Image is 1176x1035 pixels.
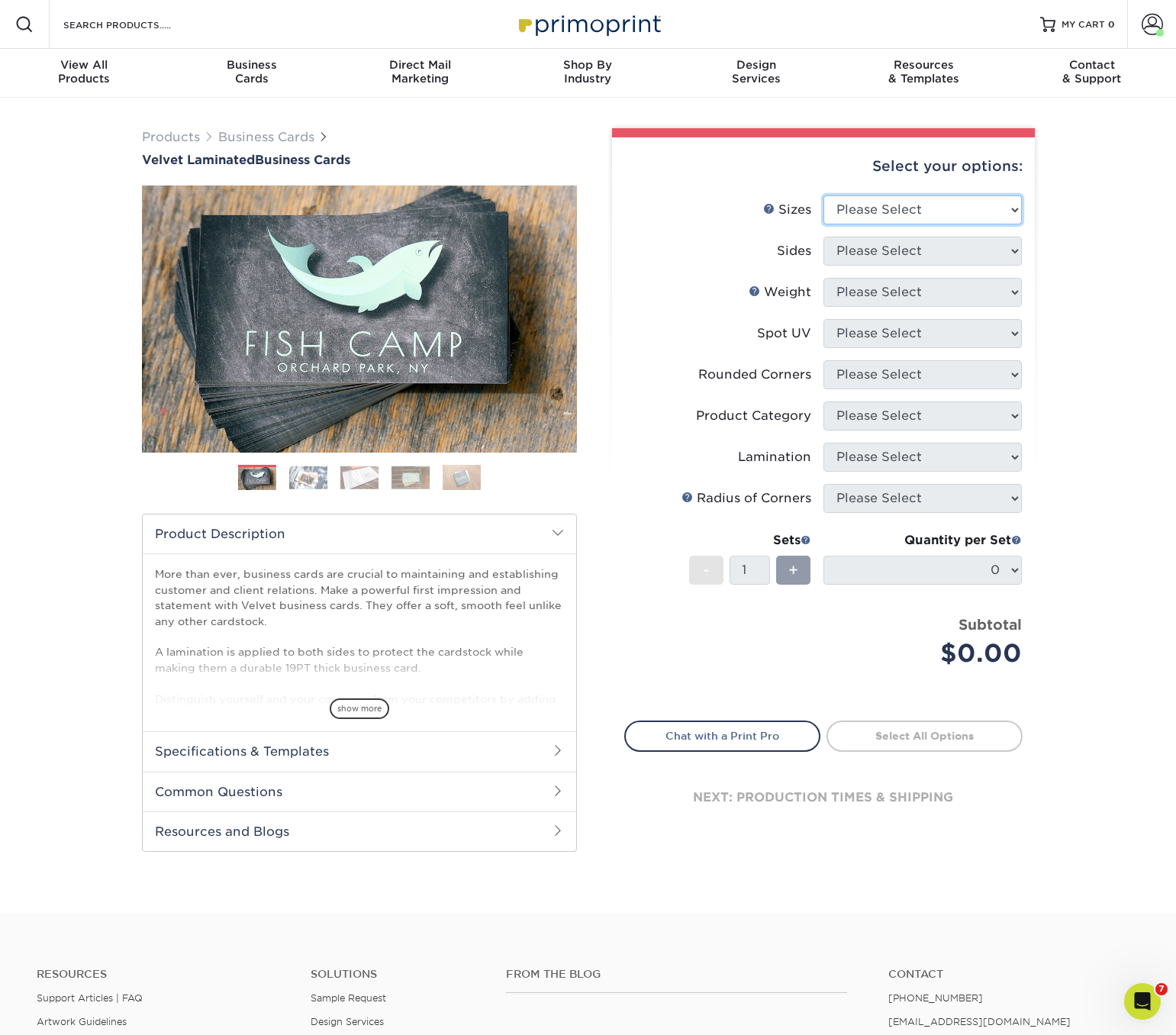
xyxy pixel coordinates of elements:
[143,514,576,553] h2: Product Description
[218,130,314,144] a: Business Cards
[311,1016,384,1027] a: Design Services
[959,616,1022,633] strong: Subtotal
[311,992,386,1004] a: Sample Request
[749,283,811,301] div: Weight
[37,1016,127,1027] a: Artwork Guidelines
[506,968,848,981] h4: From the Blog
[62,15,211,34] input: SEARCH PRODUCTS.....
[1155,983,1168,995] span: 7
[823,531,1022,550] div: Quantity per Set
[1108,19,1115,30] span: 0
[1008,49,1176,98] a: Contact& Support
[155,566,564,815] p: More than ever, business cards are crucial to maintaining and establishing customer and client re...
[689,531,811,550] div: Sets
[143,811,576,851] h2: Resources and Blogs
[738,448,811,466] div: Lamination
[391,466,430,489] img: Business Cards 04
[168,58,336,72] span: Business
[143,731,576,771] h2: Specifications & Templates
[504,58,672,72] span: Shop By
[142,153,577,167] h1: Business Cards
[777,242,811,260] div: Sides
[340,466,379,489] img: Business Cards 03
[888,992,983,1004] a: [PHONE_NUMBER]
[142,153,577,167] a: Velvet LaminatedBusiness Cards
[681,489,811,508] div: Radius of Corners
[311,968,483,981] h4: Solutions
[336,58,504,72] span: Direct Mail
[703,559,710,582] span: -
[512,8,665,40] img: Primoprint
[757,324,811,343] div: Spot UV
[37,992,143,1004] a: Support Articles | FAQ
[840,58,1008,72] span: Resources
[696,407,811,425] div: Product Category
[698,366,811,384] div: Rounded Corners
[37,968,288,981] h4: Resources
[672,58,840,85] div: Services
[504,49,672,98] a: Shop ByIndustry
[142,102,577,537] img: Velvet Laminated 01
[168,58,336,85] div: Cards
[763,201,811,219] div: Sizes
[142,153,255,167] span: Velvet Laminated
[504,58,672,85] div: Industry
[1008,58,1176,72] span: Contact
[624,752,1023,843] div: next: production times & shipping
[336,58,504,85] div: Marketing
[624,721,820,751] a: Chat with a Print Pro
[672,49,840,98] a: DesignServices
[788,559,798,582] span: +
[238,459,276,498] img: Business Cards 01
[835,635,1022,672] div: $0.00
[1124,983,1161,1020] iframe: Intercom live chat
[168,49,336,98] a: BusinessCards
[289,466,327,489] img: Business Cards 02
[330,698,389,719] span: show more
[888,1016,1071,1027] a: [EMAIL_ADDRESS][DOMAIN_NAME]
[840,58,1008,85] div: & Templates
[672,58,840,72] span: Design
[443,464,481,491] img: Business Cards 05
[336,49,504,98] a: Direct MailMarketing
[826,721,1023,751] a: Select All Options
[142,130,200,144] a: Products
[1008,58,1176,85] div: & Support
[1062,18,1105,31] span: MY CART
[624,137,1023,195] div: Select your options:
[143,772,576,811] h2: Common Questions
[840,49,1008,98] a: Resources& Templates
[888,968,1139,981] a: Contact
